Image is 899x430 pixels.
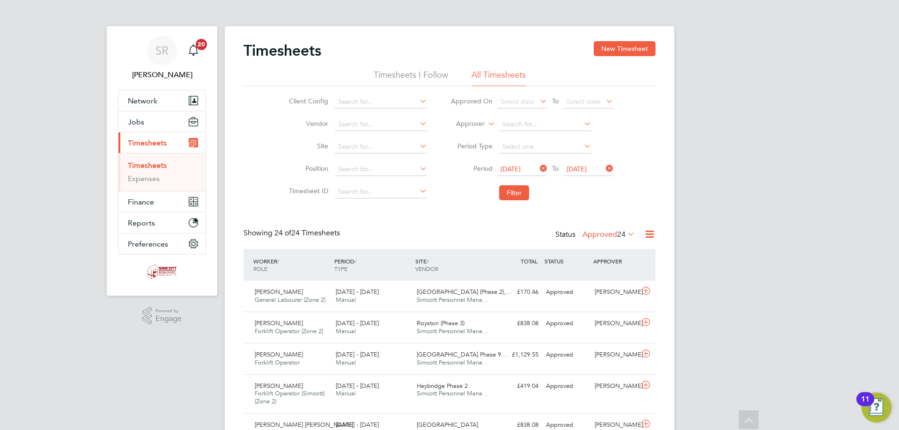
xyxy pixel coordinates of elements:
[255,382,303,390] span: [PERSON_NAME]
[274,228,291,238] span: 24 of
[118,153,206,191] div: Timesheets
[336,319,379,327] span: [DATE] - [DATE]
[118,90,206,111] button: Network
[417,382,468,390] span: Heybridge Phase 2
[332,253,413,277] div: PERIOD
[591,253,640,270] div: APPROVER
[128,197,154,206] span: Finance
[243,228,342,238] div: Showing
[286,97,328,105] label: Client Config
[277,257,279,265] span: /
[118,132,206,153] button: Timesheets
[417,389,488,397] span: Simcott Personnel Mana…
[450,97,493,105] label: Approved On
[155,315,182,323] span: Engage
[118,191,206,212] button: Finance
[542,284,591,300] div: Approved
[417,358,488,366] span: Simcott Personnel Mana…
[128,174,160,183] a: Expenses
[861,399,870,411] div: 11
[128,161,167,170] a: Timesheets
[255,350,303,358] span: [PERSON_NAME]
[118,233,206,254] button: Preferences
[617,230,626,239] span: 24
[286,164,328,173] label: Position
[417,288,512,296] span: [GEOGRAPHIC_DATA] (Phase 2),…
[251,253,332,277] div: WORKER
[567,97,600,106] span: Select date
[450,142,493,150] label: Period Type
[591,284,640,300] div: [PERSON_NAME]
[118,212,206,233] button: Reports
[255,288,303,296] span: [PERSON_NAME]
[427,257,428,265] span: /
[494,316,542,331] div: £838.08
[567,165,587,173] span: [DATE]
[334,265,347,272] span: TYPE
[417,421,478,429] span: [GEOGRAPHIC_DATA]
[494,379,542,394] div: £419.04
[417,319,464,327] span: Royston (Phase 3)
[417,327,488,335] span: Simcott Personnel Mana…
[450,164,493,173] label: Period
[582,230,635,239] label: Approved
[549,162,561,175] span: To
[501,165,521,173] span: [DATE]
[549,95,561,107] span: To
[374,69,448,86] li: Timesheets I Follow
[335,118,427,131] input: Search for...
[255,327,323,335] span: Forklift Operator (Zone 2)
[542,379,591,394] div: Approved
[335,185,427,198] input: Search for...
[413,253,494,277] div: SITE
[128,219,155,227] span: Reports
[499,140,591,153] input: Select one
[336,288,379,296] span: [DATE] - [DATE]
[494,347,542,363] div: £1,129.55
[243,41,321,60] h2: Timesheets
[274,228,340,238] span: 24 Timesheets
[336,296,356,304] span: Manual
[118,111,206,132] button: Jobs
[417,350,509,358] span: [GEOGRAPHIC_DATA] Phase 9.…
[253,265,267,272] span: ROLE
[862,393,892,423] button: Open Resource Center, 11 new notifications
[147,264,177,279] img: simcott-logo-retina.png
[335,95,427,109] input: Search for...
[255,421,353,429] span: [PERSON_NAME] [PERSON_NAME]
[542,253,591,270] div: STATUS
[499,185,529,200] button: Filter
[415,265,438,272] span: VENDOR
[594,41,656,56] button: New Timesheet
[128,138,167,147] span: Timesheets
[255,389,324,405] span: Forklift Operator (Simcott) (Zone 2)
[286,187,328,195] label: Timesheet ID
[118,36,206,80] a: SR[PERSON_NAME]
[286,119,328,128] label: Vendor
[336,421,379,429] span: [DATE] - [DATE]
[255,319,303,327] span: [PERSON_NAME]
[335,140,427,153] input: Search for...
[336,350,379,358] span: [DATE] - [DATE]
[155,44,169,57] span: SR
[542,316,591,331] div: Approved
[118,264,206,279] a: Go to home page
[472,69,526,86] li: All Timesheets
[591,316,640,331] div: [PERSON_NAME]
[335,163,427,176] input: Search for...
[354,257,356,265] span: /
[107,26,217,296] nav: Main navigation
[128,117,144,126] span: Jobs
[118,69,206,80] span: Scott Ridgers
[494,284,542,300] div: £170.46
[336,382,379,390] span: [DATE] - [DATE]
[442,119,485,129] label: Approver
[336,327,356,335] span: Manual
[155,307,182,315] span: Powered by
[521,257,538,265] span: TOTAL
[128,96,157,105] span: Network
[336,389,356,397] span: Manual
[196,39,207,50] span: 20
[555,228,637,241] div: Status
[591,347,640,363] div: [PERSON_NAME]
